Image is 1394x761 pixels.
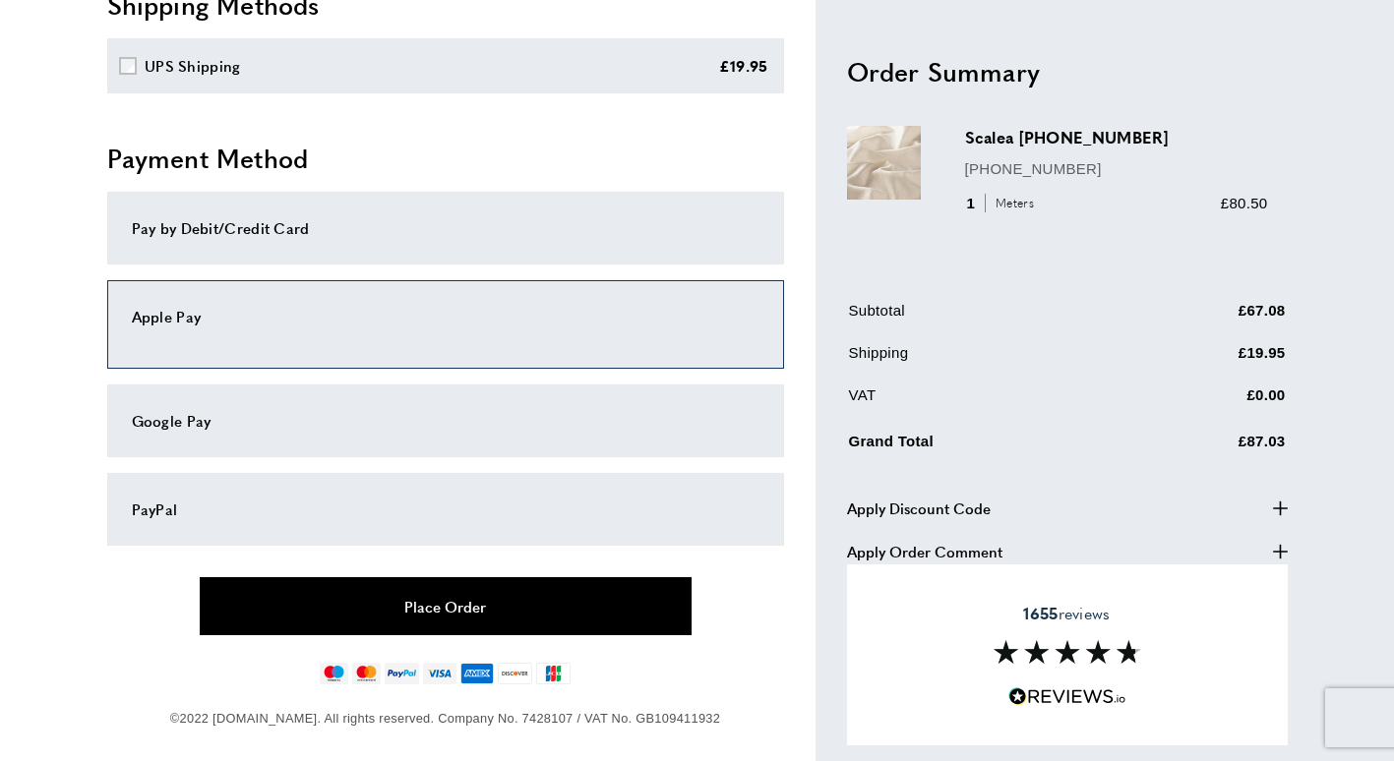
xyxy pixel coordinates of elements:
img: mastercard [352,663,381,684]
td: £67.08 [1130,298,1285,336]
img: Scalea 9-7694-071 [847,126,921,200]
span: ©2022 [DOMAIN_NAME]. All rights reserved. Company No. 7428107 / VAT No. GB109411932 [170,711,720,726]
span: £80.50 [1221,194,1268,210]
strong: 1655 [1023,602,1058,624]
td: VAT [849,382,1129,421]
p: [PHONE_NUMBER] [965,156,1268,180]
span: Meters [985,194,1039,212]
span: Apply Discount Code [847,496,991,519]
td: Shipping [849,340,1129,379]
img: visa [423,663,455,684]
td: £19.95 [1130,340,1285,379]
td: Grand Total [849,425,1129,467]
div: £19.95 [719,54,768,78]
img: discover [498,663,532,684]
button: Place Order [200,577,692,635]
img: Reviews.io 5 stars [1008,687,1126,706]
span: reviews [1023,604,1110,623]
td: £87.03 [1130,425,1285,467]
h2: Payment Method [107,141,784,176]
img: jcb [536,663,571,684]
div: Google Pay [132,409,759,433]
div: UPS Shipping [145,54,241,78]
h3: Scalea [PHONE_NUMBER] [965,126,1268,148]
div: Apple Pay [132,305,759,328]
img: paypal [385,663,419,684]
img: american-express [460,663,495,684]
h2: Order Summary [847,53,1288,88]
img: maestro [320,663,348,684]
td: £0.00 [1130,382,1285,421]
td: Subtotal [849,298,1129,336]
div: Pay by Debit/Credit Card [132,216,759,240]
div: 1 [965,191,1041,214]
div: PayPal [132,498,759,521]
span: Apply Order Comment [847,539,1002,562]
img: Reviews section [994,640,1141,664]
